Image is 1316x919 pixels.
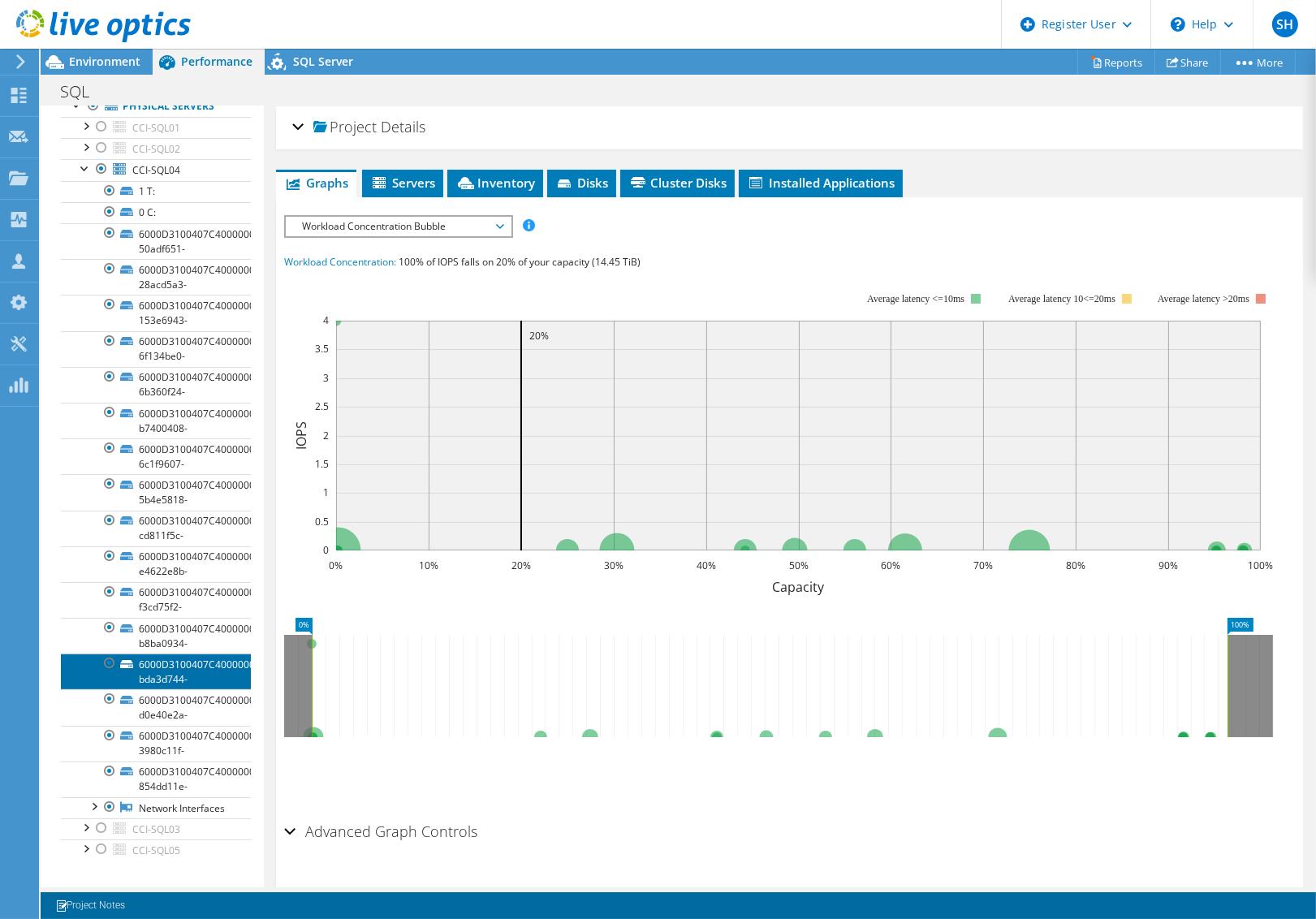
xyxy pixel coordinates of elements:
text: 50% [789,559,809,572]
span: Servers [370,175,435,191]
text: 2.5 [315,399,329,413]
a: 6000D3100407C4000000000000000045-d0e40e2a- [61,689,251,725]
span: Project [313,119,377,136]
a: 6000D3100407C4000000000000000036-cd811f5c- [61,511,251,546]
tspan: Average latency <=10ms [867,293,964,304]
span: SH [1272,11,1298,37]
text: 20% [511,559,531,572]
a: 6000D3100407C4000000000000000034-6b360f24- [61,367,251,403]
a: 6000D3100407C4000000000000000035-5b4e5818- [61,474,251,510]
text: 40% [697,559,716,572]
span: CCI-SQL02 [132,142,180,156]
span: Installed Applications [747,175,895,191]
text: 80% [1066,559,1085,572]
span: 100% of IOPS falls on 20% of your capacity (14.45 TiB) [399,255,641,269]
h1: SQL [53,83,114,101]
a: Reports [1077,50,1155,75]
text: 30% [604,559,623,572]
span: Performance [181,54,252,69]
text: 20% [529,329,549,343]
span: Workload Concentration Bubble [294,217,503,236]
span: CCI-SQL05 [132,843,180,857]
span: CCI-SQL03 [132,822,180,836]
a: 6000D3100407C4000000000000000031-6c1f9607- [61,438,251,474]
a: Network Interfaces [61,797,251,818]
text: 2 [323,429,329,442]
text: 90% [1159,559,1178,572]
a: 6000D3100407C4000000000000000041-e4622e8b- [61,546,251,582]
span: CCI-SQL01 [132,121,180,135]
text: 4 [323,313,329,327]
text: 70% [973,559,993,572]
a: Physical Servers [61,96,251,117]
a: CCI-SQL01 [61,117,251,138]
a: Share [1154,50,1221,75]
a: 6000D3100407C4000000000000000042-b8ba0934- [61,618,251,654]
span: Graphs [284,175,348,191]
text: 100% [1248,559,1273,572]
text: 1.5 [315,457,329,471]
text: 0 [323,543,329,557]
text: 0% [329,559,343,572]
span: SQL Server [293,54,353,69]
text: Capacity [772,578,825,596]
span: Details [381,117,425,136]
text: 0.5 [315,515,329,529]
text: 60% [881,559,900,572]
a: 6000D3100407C4000000000000000040-f3cd75f2- [61,582,251,618]
a: 6000D3100407C4000000000000000046-3980c11f- [61,726,251,762]
svg: \n [1171,17,1185,32]
span: Environment [69,54,140,69]
text: 10% [419,559,438,572]
a: 6000D3100407C4000000000000000043-bda3d744- [61,654,251,689]
span: Inventory [455,175,535,191]
a: CCI-SQL02 [61,138,251,159]
a: Project Notes [44,895,136,916]
a: CCI-SQL03 [61,818,251,839]
text: 3.5 [315,342,329,356]
span: Disks [555,175,608,191]
span: Cluster Disks [628,175,727,191]
a: CCI-SQL05 [61,839,251,861]
a: 6000D3100407C400000000000000002D-50adf651- [61,223,251,259]
h2: Advanced Graph Controls [284,815,477,848]
tspan: Average latency 10<=20ms [1008,293,1115,304]
text: 1 [323,485,329,499]
a: 1 T: [61,181,251,202]
text: Average latency >20ms [1158,293,1249,304]
span: CCI-SQL04 [132,163,180,177]
a: 6000D3100407C400000000000000002A-b7400408- [61,403,251,438]
a: 0 C: [61,202,251,223]
a: 6000D3100407C4000000000000000033-6f134be0- [61,331,251,367]
a: 6000D3100407C4000000000000000047-854dd11e- [61,762,251,797]
span: Workload Concentration: [284,255,396,269]
text: IOPS [292,421,310,450]
a: 6000D3100407C4000000000000000032-153e6943- [61,295,251,330]
a: 6000D3100407C400000000000000003F-28acd5a3- [61,259,251,295]
a: More [1220,50,1296,75]
text: 3 [323,371,329,385]
a: CCI-SQL04 [61,159,251,180]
